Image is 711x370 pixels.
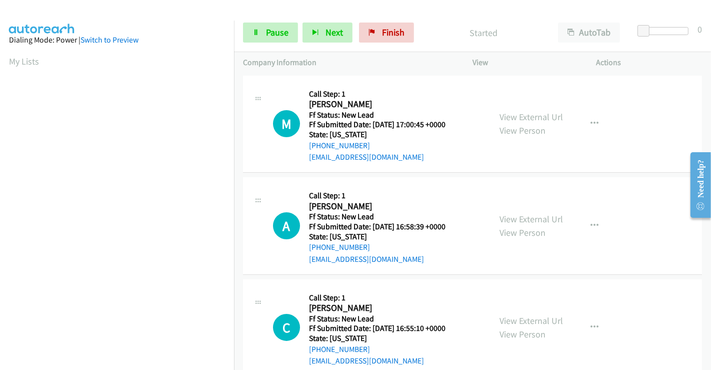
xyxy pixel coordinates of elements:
[499,111,563,123] a: View External Url
[499,227,545,238] a: View Person
[499,213,563,225] a: View External Url
[309,152,424,162] a: [EMAIL_ADDRESS][DOMAIN_NAME]
[309,344,370,354] a: [PHONE_NUMBER]
[382,27,404,38] span: Finish
[642,27,688,35] div: Delay between calls (in seconds)
[273,314,300,341] div: The call is yet to be attempted
[309,293,458,303] h5: Call Step: 1
[266,27,288,38] span: Pause
[309,356,424,365] a: [EMAIL_ADDRESS][DOMAIN_NAME]
[273,314,300,341] h1: C
[302,23,352,43] button: Next
[309,191,458,201] h5: Call Step: 1
[309,110,458,120] h5: Ff Status: New Lead
[309,302,458,314] h2: [PERSON_NAME]
[427,26,540,40] p: Started
[309,314,458,324] h5: Ff Status: New Lead
[499,315,563,326] a: View External Url
[499,125,545,136] a: View Person
[309,201,458,212] h2: [PERSON_NAME]
[9,56,39,67] a: My Lists
[558,23,620,43] button: AutoTab
[309,212,458,222] h5: Ff Status: New Lead
[309,120,458,130] h5: Ff Submitted Date: [DATE] 17:00:45 +0000
[309,323,458,333] h5: Ff Submitted Date: [DATE] 16:55:10 +0000
[309,89,458,99] h5: Call Step: 1
[80,35,138,45] a: Switch to Preview
[309,222,458,232] h5: Ff Submitted Date: [DATE] 16:58:39 +0000
[309,242,370,252] a: [PHONE_NUMBER]
[309,99,458,110] h2: [PERSON_NAME]
[359,23,414,43] a: Finish
[243,23,298,43] a: Pause
[309,333,458,343] h5: State: [US_STATE]
[309,141,370,150] a: [PHONE_NUMBER]
[243,57,454,69] p: Company Information
[472,57,578,69] p: View
[682,145,711,225] iframe: Resource Center
[325,27,343,38] span: Next
[309,254,424,264] a: [EMAIL_ADDRESS][DOMAIN_NAME]
[273,110,300,137] h1: M
[697,23,702,36] div: 0
[309,130,458,140] h5: State: [US_STATE]
[9,34,225,46] div: Dialing Mode: Power |
[309,232,458,242] h5: State: [US_STATE]
[499,328,545,340] a: View Person
[273,212,300,239] h1: A
[273,110,300,137] div: The call is yet to be attempted
[273,212,300,239] div: The call is yet to be attempted
[596,57,702,69] p: Actions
